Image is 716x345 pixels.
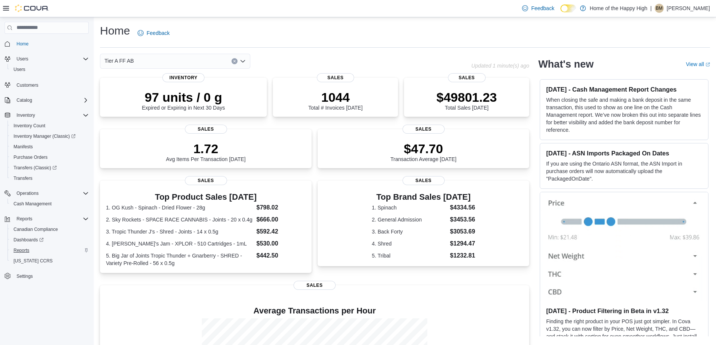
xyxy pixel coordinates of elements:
[667,4,710,13] p: [PERSON_NAME]
[11,132,79,141] a: Inventory Manager (Classic)
[14,81,41,90] a: Customers
[11,163,60,172] a: Transfers (Classic)
[471,63,529,69] p: Updated 1 minute(s) ago
[2,38,92,49] button: Home
[519,1,557,16] a: Feedback
[308,90,362,105] p: 1044
[256,239,306,248] dd: $530.00
[448,73,486,82] span: Sales
[372,216,447,223] dt: 2. General Admission
[14,111,38,120] button: Inventory
[294,281,336,290] span: Sales
[14,258,53,264] span: [US_STATE] CCRS
[106,193,306,202] h3: Top Product Sales [DATE]
[14,271,89,281] span: Settings
[656,4,663,13] span: BM
[436,90,497,111] div: Total Sales [DATE]
[147,29,170,37] span: Feedback
[14,175,32,181] span: Transfers
[450,227,475,236] dd: $3053.69
[14,80,89,89] span: Customers
[142,90,225,111] div: Expired or Expiring in Next 30 Days
[11,153,89,162] span: Purchase Orders
[8,224,92,235] button: Canadian Compliance
[14,189,89,198] span: Operations
[11,246,89,255] span: Reports
[166,141,246,162] div: Avg Items Per Transaction [DATE]
[11,199,54,208] a: Cash Management
[14,133,76,139] span: Inventory Manager (Classic)
[403,125,445,134] span: Sales
[403,176,445,185] span: Sales
[8,152,92,163] button: Purchase Orders
[436,90,497,105] p: $49801.23
[14,123,45,129] span: Inventory Count
[11,132,89,141] span: Inventory Manager (Classic)
[100,23,130,38] h1: Home
[17,97,32,103] span: Catalog
[8,64,92,75] button: Users
[14,214,35,223] button: Reports
[232,58,238,64] button: Clear input
[546,96,702,134] p: When closing the safe and making a bank deposit in the same transaction, this used to show as one...
[256,203,306,212] dd: $798.02
[391,141,457,156] p: $47.70
[166,141,246,156] p: 1.72
[372,204,447,211] dt: 1. Spinach
[308,90,362,111] div: Total # Invoices [DATE]
[650,4,652,13] p: |
[2,188,92,199] button: Operations
[106,252,253,267] dt: 5. Big Jar of Joints Tropic Thunder + Gnarberry - SHRED - Variety Pre-Rolled - 56 x 0.5g
[560,12,561,13] span: Dark Mode
[240,58,246,64] button: Open list of options
[531,5,554,12] span: Feedback
[546,86,702,93] h3: [DATE] - Cash Management Report Changes
[11,225,61,234] a: Canadian Compliance
[8,256,92,266] button: [US_STATE] CCRS
[8,199,92,209] button: Cash Management
[14,201,51,207] span: Cash Management
[15,5,49,12] img: Cova
[391,141,457,162] div: Transaction Average [DATE]
[142,90,225,105] p: 97 units / 0 g
[11,235,47,244] a: Dashboards
[11,121,48,130] a: Inventory Count
[14,226,58,232] span: Canadian Compliance
[14,214,89,223] span: Reports
[106,306,523,315] h4: Average Transactions per Hour
[14,39,89,48] span: Home
[317,73,354,82] span: Sales
[8,131,92,142] a: Inventory Manager (Classic)
[2,271,92,282] button: Settings
[106,204,253,211] dt: 1. OG Kush - Spinach - Dried Flower - 28g
[14,111,89,120] span: Inventory
[14,272,36,281] a: Settings
[17,82,38,88] span: Customers
[14,54,31,63] button: Users
[450,203,475,212] dd: $4334.56
[106,240,253,247] dt: 4. [PERSON_NAME]'s Jam - XPLOR - 510 Cartridges - 1mL
[17,56,28,62] span: Users
[5,35,89,301] nav: Complex example
[11,163,89,172] span: Transfers (Classic)
[546,307,702,315] h3: [DATE] - Product Filtering in Beta in v1.32
[11,256,89,265] span: Washington CCRS
[450,215,475,224] dd: $3453.56
[14,96,89,105] span: Catalog
[450,239,475,248] dd: $1294.47
[8,163,92,173] a: Transfers (Classic)
[686,61,710,67] a: View allExternal link
[2,214,92,224] button: Reports
[11,246,32,255] a: Reports
[106,216,253,223] dt: 2. Sky Rockets - SPACE RACE CANNABIS - Joints - 20 x 0.4g
[14,189,42,198] button: Operations
[2,79,92,90] button: Customers
[11,142,36,151] a: Manifests
[11,65,89,74] span: Users
[8,173,92,184] button: Transfers
[372,228,447,235] dt: 3. Back Forty
[106,228,253,235] dt: 3. Tropic Thunder J's - Shred - Joints - 14 x 0.5g
[655,4,664,13] div: Britteney McLean
[8,121,92,131] button: Inventory Count
[135,26,173,41] a: Feedback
